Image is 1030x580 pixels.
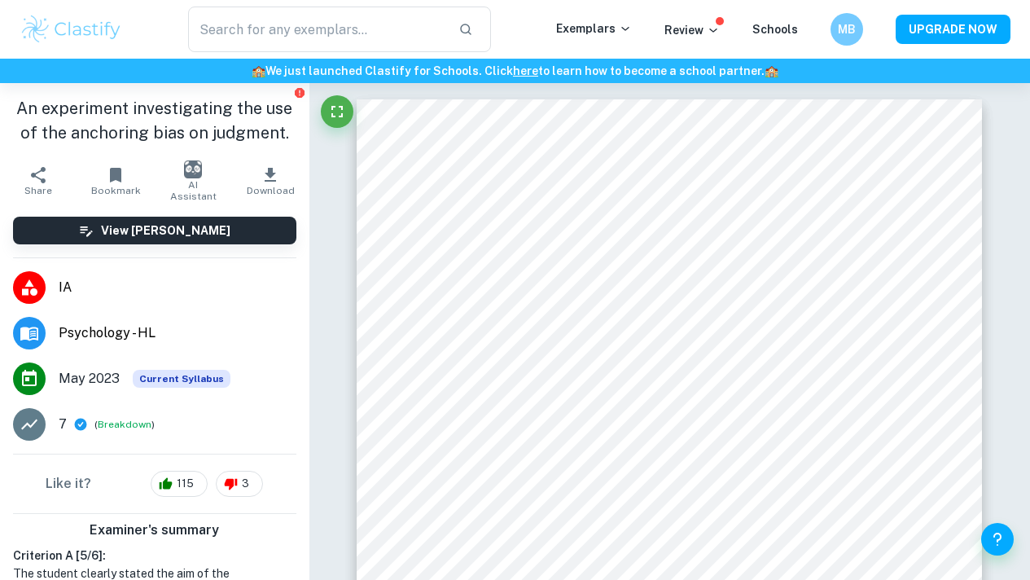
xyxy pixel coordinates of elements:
[20,13,123,46] img: Clastify logo
[664,21,720,39] p: Review
[556,20,632,37] p: Exemplars
[98,417,151,432] button: Breakdown
[232,158,309,204] button: Download
[752,23,798,36] a: Schools
[831,13,863,46] button: MB
[59,323,296,343] span: Psychology - HL
[94,417,155,433] span: ( )
[133,370,230,388] div: This exemplar is based on the current syllabus. Feel free to refer to it for inspiration/ideas wh...
[838,20,857,38] h6: MB
[216,471,263,497] div: 3
[59,369,120,389] span: May 2023
[13,547,296,565] h6: Criterion A [ 5 / 6 ]:
[188,7,445,52] input: Search for any exemplars...
[168,476,203,492] span: 115
[101,222,230,239] h6: View [PERSON_NAME]
[13,217,296,244] button: View [PERSON_NAME]
[155,158,232,204] button: AI Assistant
[46,474,91,494] h6: Like it?
[247,185,295,196] span: Download
[765,64,778,77] span: 🏫
[133,370,230,388] span: Current Syllabus
[981,523,1014,556] button: Help and Feedback
[59,415,67,434] p: 7
[151,471,208,497] div: 115
[59,278,296,297] span: IA
[24,185,52,196] span: Share
[13,96,296,145] h1: An experiment investigating the use of the anchoring bias on judgment.
[91,185,141,196] span: Bookmark
[233,476,258,492] span: 3
[3,62,1027,80] h6: We just launched Clastify for Schools. Click to learn how to become a school partner.
[77,158,155,204] button: Bookmark
[252,64,265,77] span: 🏫
[184,160,202,178] img: AI Assistant
[7,521,303,540] h6: Examiner's summary
[294,86,306,99] button: Report issue
[164,179,222,202] span: AI Assistant
[896,15,1010,44] button: UPGRADE NOW
[513,64,538,77] a: here
[321,95,353,128] button: Fullscreen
